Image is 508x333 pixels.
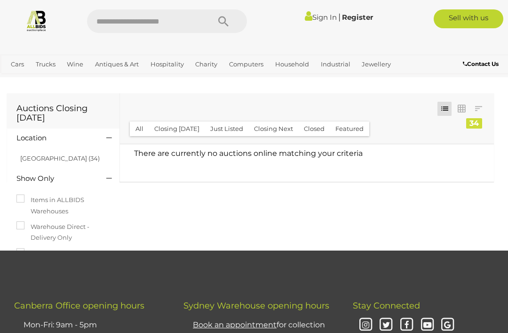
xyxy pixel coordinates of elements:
[353,301,420,311] span: Stay Connected
[317,57,354,72] a: Industrial
[330,122,369,136] button: Featured
[434,9,504,28] a: Sell with us
[16,221,110,244] label: Warehouse Direct - Delivery Only
[91,57,143,72] a: Antiques & Art
[63,57,87,72] a: Wine
[338,12,341,22] span: |
[305,13,337,22] a: Sign In
[463,59,501,69] a: Contact Us
[463,60,499,67] b: Contact Us
[32,57,59,72] a: Trucks
[205,122,249,136] button: Just Listed
[37,72,63,88] a: Sports
[7,57,28,72] a: Cars
[147,57,188,72] a: Hospitality
[16,175,92,183] h4: Show Only
[200,9,247,33] button: Search
[16,195,110,217] label: Items in ALLBIDS Warehouses
[7,72,32,88] a: Office
[134,149,363,158] span: There are currently no auctions online matching your criteria
[67,72,142,88] a: [GEOGRAPHIC_DATA]
[358,57,395,72] a: Jewellery
[225,57,267,72] a: Computers
[16,134,92,142] h4: Location
[20,154,100,162] a: [GEOGRAPHIC_DATA] (34)
[16,248,83,259] label: Freight Available
[248,122,299,136] button: Closing Next
[193,320,277,329] u: Book an appointment
[25,9,48,32] img: Allbids.com.au
[16,104,110,123] h1: Auctions Closing [DATE]
[271,57,313,72] a: Household
[191,57,221,72] a: Charity
[14,301,144,311] span: Canberra Office opening hours
[149,122,205,136] button: Closing [DATE]
[466,118,482,129] div: 34
[342,13,373,22] a: Register
[130,122,149,136] button: All
[183,301,329,311] span: Sydney Warehouse opening hours
[298,122,330,136] button: Closed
